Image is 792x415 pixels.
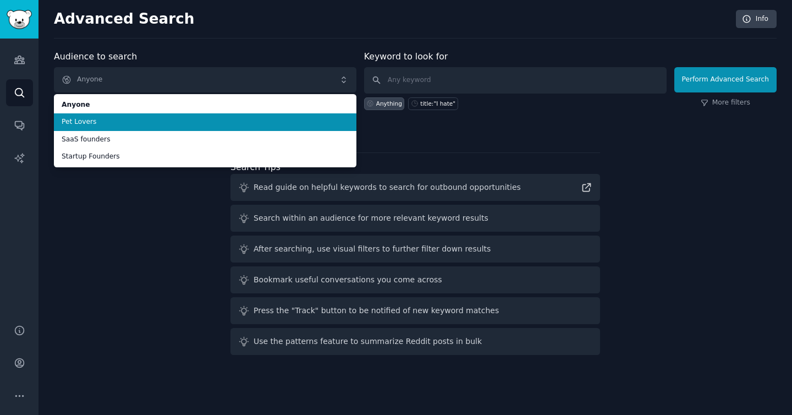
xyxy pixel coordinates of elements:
a: Info [736,10,777,29]
div: Read guide on helpful keywords to search for outbound opportunities [254,182,521,193]
div: Search within an audience for more relevant keyword results [254,212,488,224]
a: More filters [701,98,750,108]
div: Bookmark useful conversations you come across [254,274,442,286]
div: After searching, use visual filters to further filter down results [254,243,491,255]
span: Anyone [62,100,349,110]
div: Use the patterns feature to summarize Reddit posts in bulk [254,336,482,347]
div: title:"I hate" [420,100,455,107]
input: Any keyword [364,67,667,94]
img: GummySearch logo [7,10,32,29]
span: Startup Founders [62,152,349,162]
div: Press the "Track" button to be notified of new keyword matches [254,305,499,316]
h2: Advanced Search [54,10,730,28]
div: Anything [376,100,402,107]
ul: Anyone [54,94,356,167]
span: SaaS founders [62,135,349,145]
label: Keyword to look for [364,51,448,62]
label: Search Tips [230,162,280,172]
span: Pet Lovers [62,117,349,127]
label: Audience to search [54,51,137,62]
button: Perform Advanced Search [674,67,777,92]
button: Anyone [54,67,356,92]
